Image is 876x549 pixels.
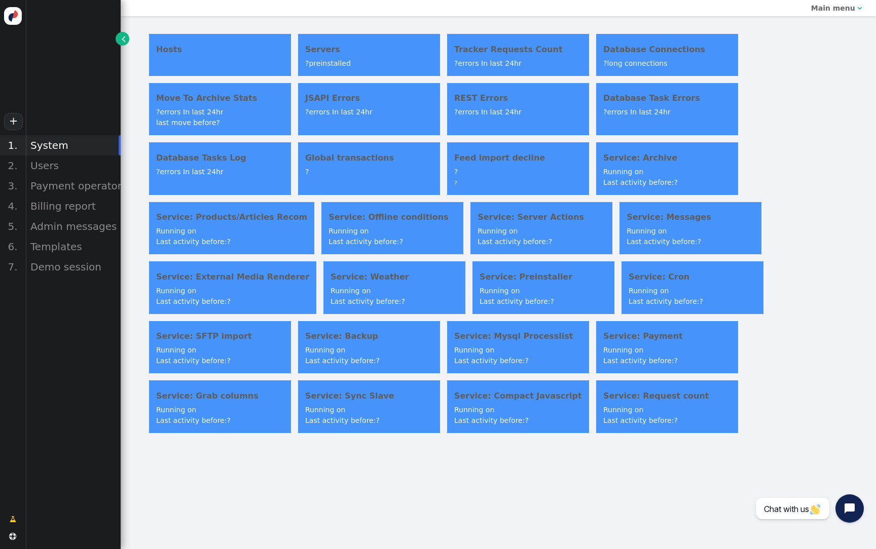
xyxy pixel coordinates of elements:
h4: Service: Offline conditions [328,211,456,223]
span: ? [305,168,309,176]
div: Last activity before: [328,237,456,247]
h4: Service: SFTP import [156,330,284,342]
span: Running on [478,227,518,235]
div: System [25,135,121,155]
span: Running on [454,406,494,414]
span: ? [674,357,677,365]
div: Last activity before: [480,296,607,307]
span: ? [698,238,701,246]
div: Last activity before: [305,415,433,426]
div: preinstalled [305,58,433,69]
span: ? [454,168,458,176]
span:  [10,514,16,525]
span: ? [216,119,220,127]
h4: Service: Request count [603,390,731,402]
div: Users [25,155,121,176]
span: Running on [305,406,345,414]
div: Last activity before: [454,415,582,426]
span: ? [156,108,160,116]
h4: Service: Preinstaller [480,271,607,283]
span: Running on [603,168,643,176]
img: logo-icon.svg [4,7,22,25]
h4: Database Tasks Log [156,152,284,164]
span: ? [227,357,230,365]
div: Admin messages [25,216,121,237]
div: Last activity before: [156,356,284,366]
div: Demo session [25,257,121,277]
h4: Service: External Media Renderer [156,271,309,283]
span:  [122,33,126,44]
span: ? [227,297,230,305]
div: Payment operators [25,176,121,196]
span: Running on [629,287,669,295]
span: Running on [156,287,196,295]
span: ? [454,180,457,186]
span: ? [376,416,379,424]
div: last move before [156,117,284,128]
span: ? [399,238,403,246]
div: Last activity before: [305,356,433,366]
span: Running on [627,227,667,235]
span: ? [227,238,230,246]
span: ? [674,416,677,424]
span: Running on [603,406,643,414]
h4: JSAPI Errors [305,92,433,104]
span: ? [674,178,677,186]
div: long connections [603,58,731,69]
span: Running on [305,346,345,354]
span: Running on [331,287,371,295]
div: errors In last 24hr [156,107,284,117]
span: ? [549,238,552,246]
h4: Service: Grab columns [156,390,284,402]
span: Running on [156,346,196,354]
div: Last activity before: [454,356,582,366]
span: Running on [603,346,643,354]
div: Last activity before: [331,296,458,307]
span: ? [603,108,607,116]
div: Last activity before: [603,177,731,188]
span: ? [454,108,458,116]
div: errors In last 24hr [305,107,433,117]
div: Last activity before: [603,415,731,426]
span: ? [401,297,405,305]
h4: Database Task Errors [603,92,731,104]
div: errors In last 24hr [454,58,582,69]
h4: Service: Backup [305,330,433,342]
span: Running on [156,227,196,235]
span:  [857,5,862,12]
div: errors In last 24hr [454,107,582,117]
span: ? [156,168,160,176]
h4: Service: Server Actions [478,211,605,223]
b: Main menu [811,4,855,12]
span: ? [551,297,554,305]
div: Last activity before: [629,296,756,307]
div: errors In last 24hr [156,167,284,177]
h4: Hosts [156,44,284,56]
div: errors In last 24hr [603,107,731,117]
div: Templates [25,237,121,257]
h4: Service: Archive [603,152,731,164]
div: Last activity before: [156,415,284,426]
span: Running on [454,346,494,354]
a:  [3,510,23,528]
h4: Service: Products/Articles Recom [156,211,307,223]
span: ? [376,357,379,365]
h4: Service: Cron [629,271,756,283]
a:  [116,32,129,46]
h4: Feed import decline [454,152,582,164]
h4: Service: Mysql Processlist [454,330,582,342]
div: Last activity before: [603,356,731,366]
h4: Database Connections [603,44,731,56]
h4: Service: Payment [603,330,731,342]
div: Last activity before: [478,237,605,247]
span:  [9,533,16,540]
span: ? [700,297,703,305]
span: Running on [156,406,196,414]
h4: Global transactions [305,152,433,164]
div: Last activity before: [156,237,307,247]
a: + [4,113,22,130]
div: Last activity before: [156,296,309,307]
span: ? [305,108,309,116]
span: Running on [328,227,369,235]
span: ? [603,59,607,67]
